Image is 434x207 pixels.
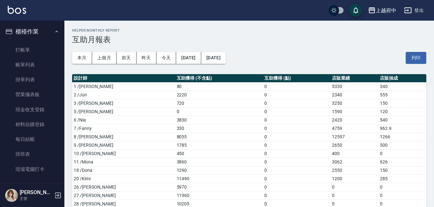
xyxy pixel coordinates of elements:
[378,174,426,183] td: 285
[263,82,330,91] td: 0
[92,52,117,64] button: 上個月
[263,174,330,183] td: 0
[72,183,175,191] td: 26 /[PERSON_NAME]
[376,6,396,15] div: 上越府中
[72,74,175,83] th: 設計師
[263,166,330,174] td: 0
[3,132,62,147] a: 每日結帳
[330,158,378,166] td: 3062
[72,174,175,183] td: 20 /Kimi
[330,141,378,149] td: 2650
[175,74,263,83] th: 互助獲得 (不含點)
[175,191,263,200] td: 11960
[72,124,175,133] td: 7 /Fanny
[72,82,175,91] td: 1 /[PERSON_NAME]
[263,149,330,158] td: 0
[175,141,263,149] td: 1785
[175,158,263,166] td: 3860
[117,52,137,64] button: 前天
[330,191,378,200] td: 0
[378,116,426,124] td: 540
[72,166,175,174] td: 18 /Dona
[378,99,426,107] td: 150
[378,107,426,116] td: 120
[330,174,378,183] td: 1200
[378,91,426,99] td: 555
[378,141,426,149] td: 500
[137,52,156,64] button: 昨天
[330,107,378,116] td: 1590
[378,124,426,133] td: 962.9
[175,91,263,99] td: 2220
[175,124,263,133] td: 330
[175,166,263,174] td: 1290
[263,158,330,166] td: 0
[330,74,378,83] th: 店販業績
[72,149,175,158] td: 10 /[PERSON_NAME]
[263,74,330,83] th: 互助獲得 (點)
[175,82,263,91] td: 80
[3,87,62,102] a: 營業儀表板
[3,23,62,40] button: 櫃檯作業
[176,52,201,64] button: [DATE]
[72,99,175,107] td: 3 /[PERSON_NAME]
[378,149,426,158] td: 0
[263,133,330,141] td: 0
[3,162,62,177] a: 現場電腦打卡
[378,183,426,191] td: 0
[72,158,175,166] td: 11 /Mona
[330,183,378,191] td: 0
[330,91,378,99] td: 2340
[3,147,62,162] a: 排班表
[330,99,378,107] td: 3250
[3,72,62,87] a: 掛單列表
[175,107,263,116] td: 0
[175,133,263,141] td: 8055
[263,107,330,116] td: 0
[8,6,26,14] img: Logo
[378,74,426,83] th: 店販抽成
[378,133,426,141] td: 1266
[3,102,62,117] a: 現金收支登錄
[330,133,378,141] td: 12597
[401,5,426,16] button: 登出
[263,141,330,149] td: 0
[72,35,426,44] h3: 互助月報表
[20,189,52,196] h5: [PERSON_NAME]
[72,191,175,200] td: 27 /[PERSON_NAME]
[72,107,175,116] td: 5 /[PERSON_NAME]
[3,57,62,72] a: 帳單列表
[365,4,399,17] button: 上越府中
[175,174,263,183] td: 11490
[349,4,362,17] button: save
[263,191,330,200] td: 0
[330,149,378,158] td: 400
[72,28,426,33] h2: Helper Monthly Report
[263,116,330,124] td: 0
[175,99,263,107] td: 720
[175,116,263,124] td: 3830
[378,82,426,91] td: 340
[72,141,175,149] td: 9 /[PERSON_NAME]
[263,183,330,191] td: 0
[406,52,426,64] button: 列印
[72,52,92,64] button: 本月
[263,91,330,99] td: 0
[175,183,263,191] td: 5970
[5,189,18,202] img: Person
[201,52,226,64] button: [DATE]
[330,124,378,133] td: 4759
[3,179,62,196] button: 預約管理
[3,117,62,132] a: 材料自購登錄
[3,43,62,57] a: 打帳單
[20,196,52,202] p: 主管
[330,116,378,124] td: 2420
[263,99,330,107] td: 0
[156,52,176,64] button: 今天
[378,158,426,166] td: 626
[72,116,175,124] td: 6 /Nia
[330,166,378,174] td: 2550
[330,82,378,91] td: 5330
[378,166,426,174] td: 150
[378,191,426,200] td: 0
